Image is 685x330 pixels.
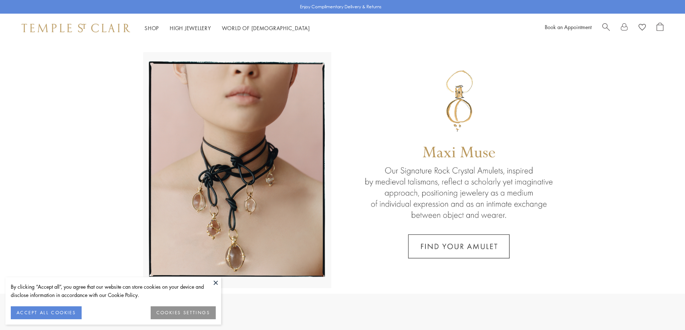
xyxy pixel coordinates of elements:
[170,24,211,32] a: High JewelleryHigh Jewellery
[602,23,610,33] a: Search
[639,23,646,33] a: View Wishlist
[145,24,159,32] a: ShopShop
[222,24,310,32] a: World of [DEMOGRAPHIC_DATA]World of [DEMOGRAPHIC_DATA]
[145,24,310,33] nav: Main navigation
[11,283,216,299] div: By clicking “Accept all”, you agree that our website can store cookies on your device and disclos...
[11,306,82,319] button: ACCEPT ALL COOKIES
[22,24,130,32] img: Temple St. Clair
[545,23,592,31] a: Book an Appointment
[151,306,216,319] button: COOKIES SETTINGS
[300,3,382,10] p: Enjoy Complimentary Delivery & Returns
[657,23,663,33] a: Open Shopping Bag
